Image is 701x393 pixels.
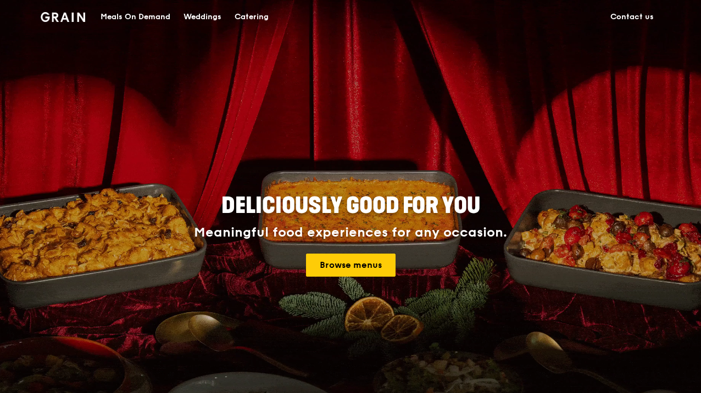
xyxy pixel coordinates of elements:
div: Meaningful food experiences for any occasion. [153,225,548,240]
a: Contact us [604,1,660,33]
a: Catering [228,1,275,33]
img: Grain [41,12,85,22]
span: Deliciously good for you [221,193,480,219]
div: Catering [235,1,269,33]
a: Weddings [177,1,228,33]
div: Meals On Demand [101,1,170,33]
div: Weddings [183,1,221,33]
a: Browse menus [306,254,396,277]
